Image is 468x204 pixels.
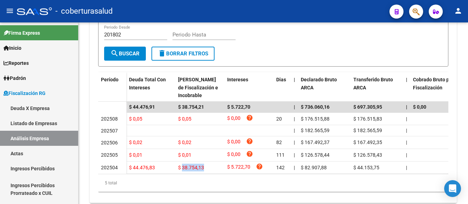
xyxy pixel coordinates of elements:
[294,77,295,82] span: |
[294,165,295,170] span: |
[129,165,155,170] span: $ 44.476,83
[227,77,248,82] span: Intereses
[294,152,295,158] span: |
[224,72,273,103] datatable-header-cell: Intereses
[110,49,119,57] mat-icon: search
[178,152,191,158] span: $ 0,01
[101,77,118,82] span: Período
[353,165,379,170] span: $ 44.153,75
[406,152,407,158] span: |
[227,150,240,160] span: $ 0,00
[227,163,250,172] span: $ 5.722,70
[406,104,407,110] span: |
[403,72,410,103] datatable-header-cell: |
[246,150,253,157] i: help
[301,116,330,122] span: $ 176.515,88
[246,114,253,121] i: help
[444,180,461,197] div: Open Intercom Messenger
[227,138,240,147] span: $ 0,00
[175,72,224,103] datatable-header-cell: Deuda Bruta Neto de Fiscalización e Incobrable
[129,152,142,158] span: $ 0,01
[301,152,330,158] span: $ 126.578,44
[101,116,118,122] span: 202508
[158,49,166,57] mat-icon: delete
[104,47,146,61] button: Buscar
[101,140,118,145] span: 202506
[110,50,140,57] span: Buscar
[178,77,218,98] span: [PERSON_NAME] de Fiscalización e Incobrable
[406,128,407,133] span: |
[129,140,142,145] span: $ 0,02
[291,72,298,103] datatable-header-cell: |
[351,72,403,103] datatable-header-cell: Transferido Bruto ARCA
[406,165,407,170] span: |
[151,47,215,61] button: Borrar Filtros
[276,140,282,145] span: 82
[273,72,291,103] datatable-header-cell: Dias
[276,116,282,122] span: 20
[101,152,118,158] span: 202505
[294,128,295,133] span: |
[98,72,126,102] datatable-header-cell: Período
[227,114,240,124] span: $ 0,00
[178,165,204,170] span: $ 38.754,13
[353,128,382,133] span: $ 182.565,59
[276,152,285,158] span: 111
[276,77,286,82] span: Dias
[410,72,463,103] datatable-header-cell: Cobrado Bruto por Fiscalización
[4,74,26,82] span: Padrón
[129,116,142,122] span: $ 0,05
[158,50,208,57] span: Borrar Filtros
[101,128,118,134] span: 202507
[129,77,166,90] span: Deuda Total Con Intereses
[294,104,295,110] span: |
[406,116,407,122] span: |
[406,140,407,145] span: |
[6,7,14,15] mat-icon: menu
[298,72,351,103] datatable-header-cell: Declarado Bruto ARCA
[301,140,330,145] span: $ 167.492,37
[256,163,263,170] i: help
[454,7,462,15] mat-icon: person
[413,104,426,110] span: $ 0,00
[294,116,295,122] span: |
[301,104,330,110] span: $ 736.060,16
[126,72,175,103] datatable-header-cell: Deuda Total Con Intereses
[101,165,118,170] span: 202504
[301,77,337,90] span: Declarado Bruto ARCA
[227,104,250,110] span: $ 5.722,70
[4,89,46,97] span: Fiscalización RG
[294,140,295,145] span: |
[353,104,382,110] span: $ 697.305,95
[4,59,29,67] span: Reportes
[353,77,393,90] span: Transferido Bruto ARCA
[353,116,382,122] span: $ 176.515,83
[129,104,155,110] span: $ 44.476,91
[4,44,21,52] span: Inicio
[301,165,327,170] span: $ 82.907,88
[301,128,330,133] span: $ 182.565,59
[4,29,40,37] span: Firma Express
[178,104,204,110] span: $ 38.754,21
[178,116,191,122] span: $ 0,05
[98,174,448,192] div: 5 total
[406,77,407,82] span: |
[246,138,253,145] i: help
[276,165,285,170] span: 142
[178,140,191,145] span: $ 0,02
[55,4,113,19] span: - coberturasalud
[413,77,454,90] span: Cobrado Bruto por Fiscalización
[353,140,382,145] span: $ 167.492,35
[353,152,382,158] span: $ 126.578,43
